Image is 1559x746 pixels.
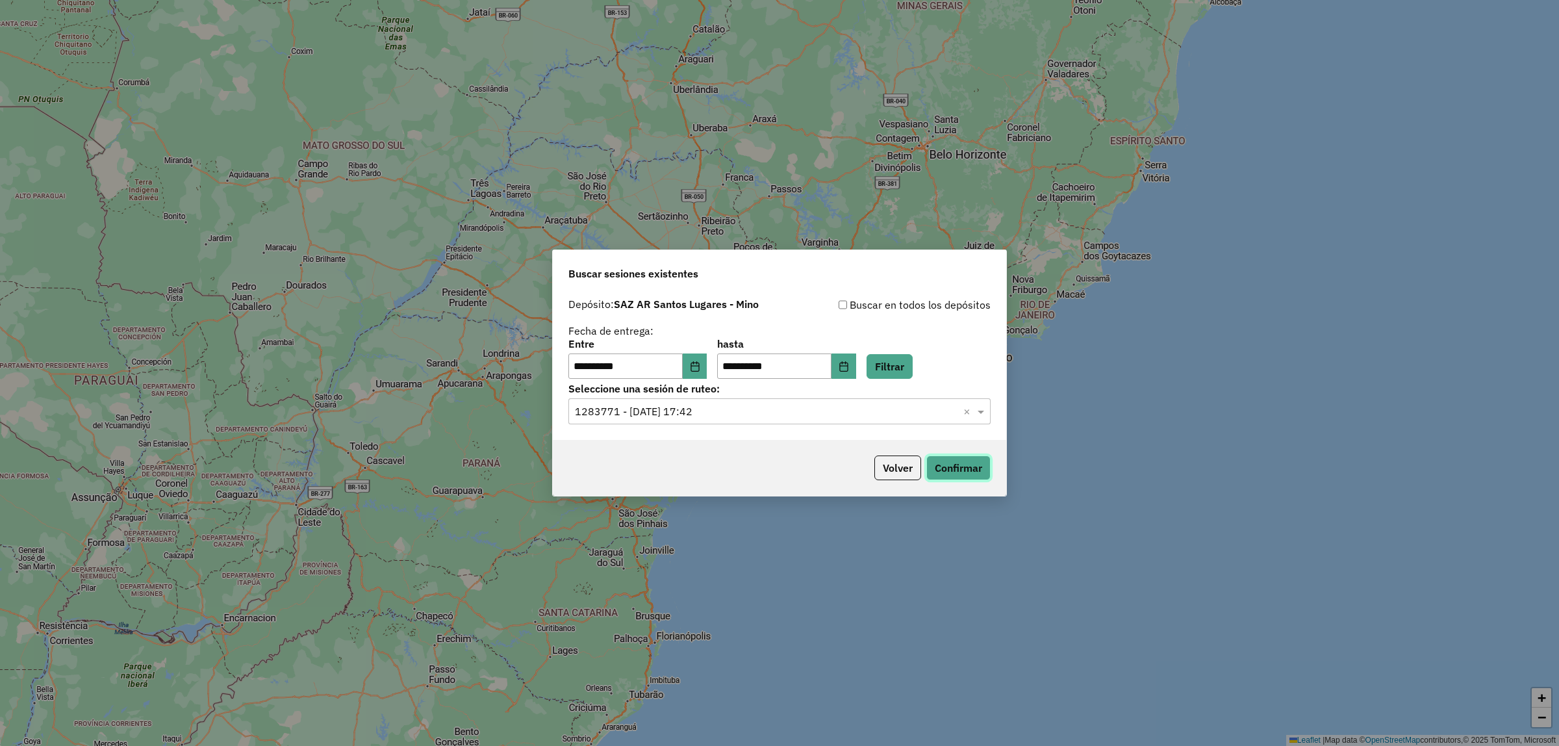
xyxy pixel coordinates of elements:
[683,354,707,379] button: Choose Date
[717,336,856,352] label: hasta
[963,404,974,419] span: Clear all
[568,266,698,281] span: Buscar sesiones existentes
[926,456,991,480] button: Confirmar
[614,298,759,311] strong: SAZ AR Santos Lugares - Mino
[779,297,991,313] div: Buscar en todos los depósitos
[831,354,856,379] button: Choose Date
[568,336,707,352] label: Entre
[568,381,991,396] label: Seleccione una sesión de ruteo:
[874,456,921,480] button: Volver
[867,354,913,379] button: Filtrar
[568,296,759,312] label: Depósito:
[568,323,653,339] label: Fecha de entrega:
